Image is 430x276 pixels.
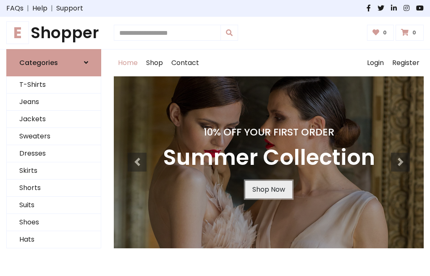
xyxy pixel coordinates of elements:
a: Jackets [7,111,101,128]
a: T-Shirts [7,76,101,94]
a: EShopper [6,23,101,42]
a: Jeans [7,94,101,111]
a: Categories [6,49,101,76]
h4: 10% Off Your First Order [163,126,375,138]
a: Support [56,3,83,13]
span: E [6,21,29,44]
span: 0 [381,29,389,36]
a: Skirts [7,162,101,180]
a: Sweaters [7,128,101,145]
span: 0 [410,29,418,36]
h6: Categories [19,59,58,67]
a: FAQs [6,3,24,13]
a: 0 [396,25,424,41]
h1: Shopper [6,23,101,42]
a: Shoes [7,214,101,231]
a: Register [388,49,424,76]
a: Contact [167,49,203,76]
a: Suits [7,197,101,214]
a: Shop Now [245,181,292,198]
span: | [24,3,32,13]
h3: Summer Collection [163,145,375,171]
a: Home [114,49,142,76]
a: Hats [7,231,101,248]
a: 0 [367,25,394,41]
a: Dresses [7,145,101,162]
a: Help [32,3,47,13]
span: | [47,3,56,13]
a: Shorts [7,180,101,197]
a: Shop [142,49,167,76]
a: Login [363,49,388,76]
